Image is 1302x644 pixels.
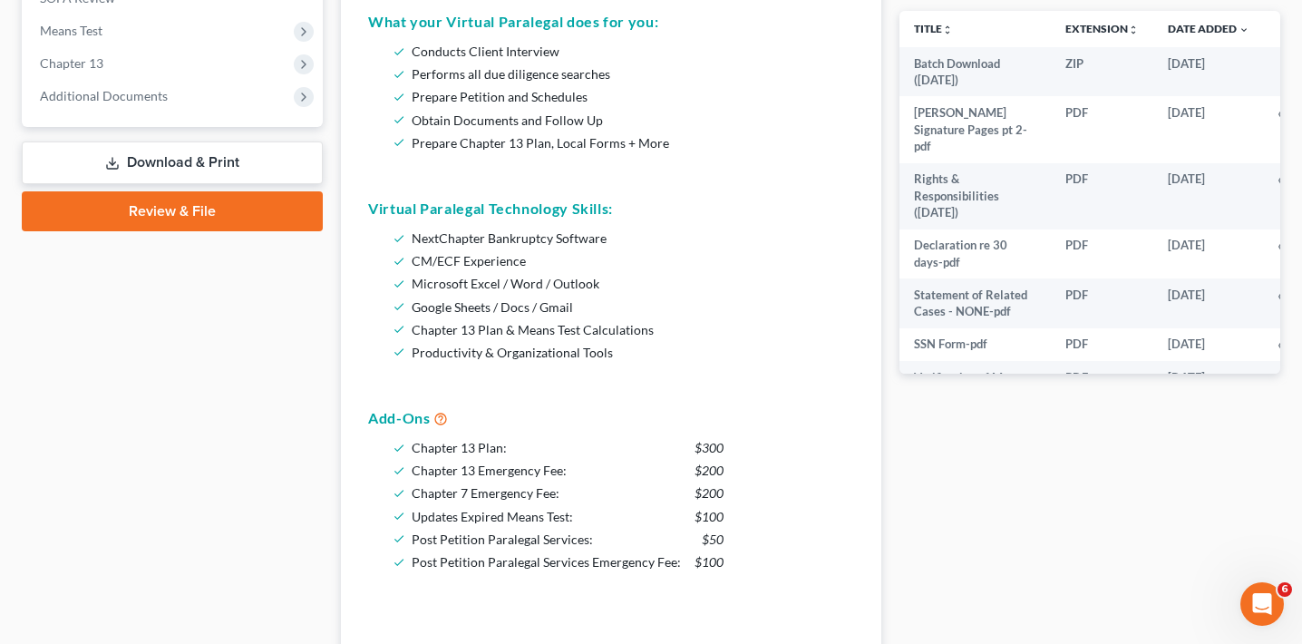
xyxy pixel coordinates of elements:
[1239,24,1249,35] i: expand_more
[899,163,1051,229] td: Rights & Responsibilities ([DATE])
[1153,47,1264,97] td: [DATE]
[1051,361,1153,427] td: PDF
[1051,96,1153,162] td: PDF
[899,229,1051,279] td: Declaration re 30 days-pdf
[368,11,854,33] h5: What your Virtual Paralegal does for you:
[695,505,724,528] span: $100
[695,436,724,459] span: $300
[412,463,567,478] span: Chapter 13 Emergency Fee:
[40,55,103,71] span: Chapter 13
[412,509,573,524] span: Updates Expired Means Test:
[368,407,854,429] h5: Add-Ons
[1153,163,1264,229] td: [DATE]
[1168,22,1249,35] a: Date Added expand_more
[914,22,953,35] a: Titleunfold_more
[368,198,854,220] h5: Virtual Paralegal Technology Skills:
[899,328,1051,361] td: SSN Form-pdf
[412,318,847,341] li: Chapter 13 Plan & Means Test Calculations
[899,96,1051,162] td: [PERSON_NAME] Signature Pages pt 2-pdf
[899,47,1051,97] td: Batch Download ([DATE])
[1278,582,1292,597] span: 6
[1051,229,1153,279] td: PDF
[412,485,559,501] span: Chapter 7 Emergency Fee:
[412,341,847,364] li: Productivity & Organizational Tools
[412,296,847,318] li: Google Sheets / Docs / Gmail
[412,554,681,570] span: Post Petition Paralegal Services Emergency Fee:
[412,249,847,272] li: CM/ECF Experience
[1051,47,1153,97] td: ZIP
[412,272,847,295] li: Microsoft Excel / Word / Outlook
[412,63,847,85] li: Performs all due diligence searches
[412,109,847,132] li: Obtain Documents and Follow Up
[40,88,168,103] span: Additional Documents
[1153,328,1264,361] td: [DATE]
[412,227,847,249] li: NextChapter Bankruptcy Software
[412,440,507,455] span: Chapter 13 Plan:
[40,23,102,38] span: Means Test
[1153,96,1264,162] td: [DATE]
[1240,582,1284,626] iframe: Intercom live chat
[1153,229,1264,279] td: [DATE]
[702,528,724,551] span: $50
[942,24,953,35] i: unfold_more
[1051,328,1153,361] td: PDF
[899,278,1051,328] td: Statement of Related Cases - NONE-pdf
[412,40,847,63] li: Conducts Client Interview
[1153,278,1264,328] td: [DATE]
[1065,22,1139,35] a: Extensionunfold_more
[412,85,847,108] li: Prepare Petition and Schedules
[1051,278,1153,328] td: PDF
[899,361,1051,427] td: Verification of Master Mailing List of Creditors ([DATE])
[412,132,847,154] li: Prepare Chapter 13 Plan, Local Forms + More
[1153,361,1264,427] td: [DATE]
[695,459,724,482] span: $200
[22,191,323,231] a: Review & File
[1128,24,1139,35] i: unfold_more
[1051,163,1153,229] td: PDF
[412,532,593,547] span: Post Petition Paralegal Services:
[695,551,724,573] span: $100
[695,482,724,504] span: $200
[22,141,323,184] a: Download & Print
